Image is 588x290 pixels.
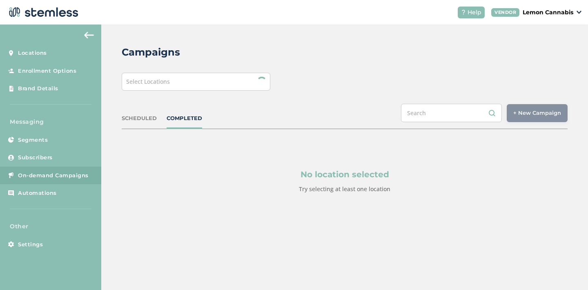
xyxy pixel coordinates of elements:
img: logo-dark-0685b13c.svg [7,4,78,20]
span: Segments [18,136,48,144]
span: Locations [18,49,47,57]
p: Lemon Cannabis [523,8,573,17]
div: SCHEDULED [122,114,157,123]
span: Select Locations [126,78,170,85]
span: Subscribers [18,154,53,162]
img: icon-help-white-03924b79.svg [461,10,466,15]
p: No location selected [161,168,528,181]
span: Automations [18,189,57,197]
div: COMPLETED [167,114,202,123]
span: Help [468,8,481,17]
img: icon_down-arrow-small-66adaf34.svg [577,11,581,14]
span: Brand Details [18,85,58,93]
span: Settings [18,241,43,249]
input: Search [401,104,502,122]
label: Try selecting at least one location [299,185,390,193]
span: On-demand Campaigns [18,172,89,180]
h2: Campaigns [122,45,180,60]
span: Enrollment Options [18,67,76,75]
img: icon-arrow-back-accent-c549486e.svg [84,32,94,38]
div: VENDOR [491,8,519,17]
